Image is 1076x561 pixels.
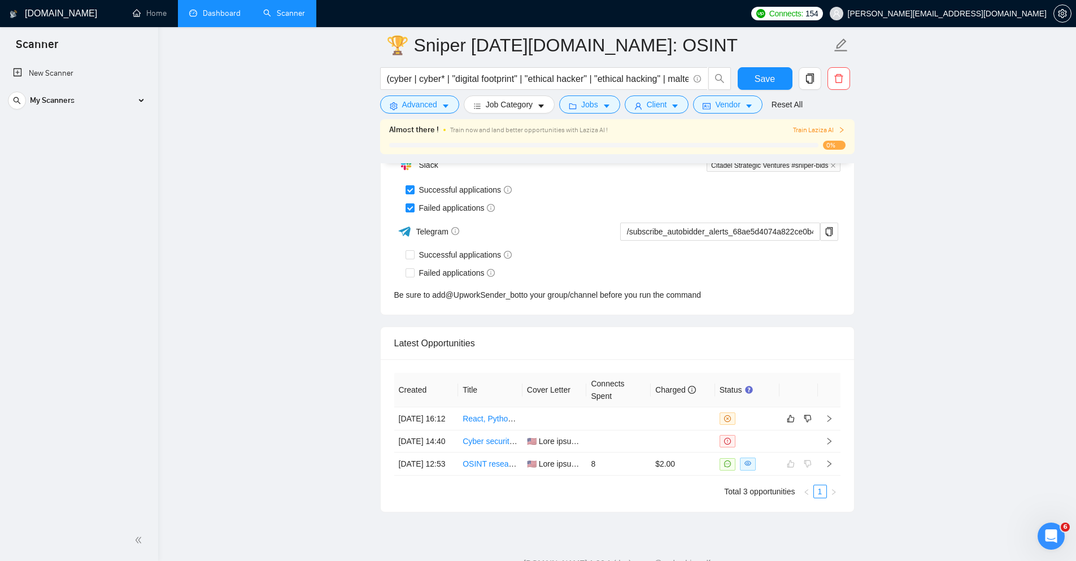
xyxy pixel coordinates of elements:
[724,438,731,445] span: exclamation-circle
[450,126,608,134] span: Train now and land better opportunities with Laziza AI !
[827,67,850,90] button: delete
[703,102,711,110] span: idcard
[522,373,587,407] th: Cover Letter
[463,437,767,446] a: Cyber security engineer needed to resolve man in the middle attack on email accounts.
[504,251,512,259] span: info-circle
[4,89,154,116] li: My Scanners
[821,227,838,236] span: copy
[799,67,821,90] button: copy
[387,72,689,86] input: Search Freelance Jobs...
[451,227,459,235] span: info-circle
[834,38,848,53] span: edit
[394,289,840,301] div: Be sure to add to your group/channel before you run the command
[715,98,740,111] span: Vendor
[744,385,754,395] div: Tooltip anchor
[833,10,840,18] span: user
[473,102,481,110] span: bars
[651,453,715,476] td: $2.00
[1038,523,1065,550] iframe: Intercom live chat
[4,62,154,85] li: New Scanner
[655,385,696,394] span: Charged
[825,460,833,468] span: right
[827,485,840,498] button: right
[486,98,533,111] span: Job Category
[724,485,795,498] li: Total 3 opportunities
[784,412,798,425] button: like
[724,460,731,467] span: message
[416,227,459,236] span: Telegram
[13,62,145,85] a: New Scanner
[442,102,450,110] span: caret-down
[569,102,577,110] span: folder
[504,186,512,194] span: info-circle
[724,415,731,422] span: close-circle
[825,415,833,423] span: right
[581,98,598,111] span: Jobs
[402,98,437,111] span: Advanced
[744,460,751,467] span: eye
[830,163,836,168] span: close
[389,124,439,136] span: Almost there !
[738,67,792,90] button: Save
[394,327,840,359] div: Latest Opportunities
[390,102,398,110] span: setting
[787,414,795,423] span: like
[708,67,731,90] button: search
[772,98,803,111] a: Reset All
[756,9,765,18] img: upwork-logo.png
[799,73,821,84] span: copy
[1053,9,1071,18] a: setting
[671,102,679,110] span: caret-down
[603,102,611,110] span: caret-down
[801,412,814,425] button: dislike
[415,202,500,214] span: Failed applications
[458,430,522,453] td: Cyber security engineer needed to resolve man in the middle attack on email accounts.
[823,141,846,150] span: 0%
[647,98,667,111] span: Client
[745,102,753,110] span: caret-down
[1054,9,1071,18] span: setting
[586,373,651,407] th: Connects Spent
[827,485,840,498] li: Next Page
[694,75,701,82] span: info-circle
[487,204,495,212] span: info-circle
[634,102,642,110] span: user
[8,92,26,110] button: search
[419,160,438,169] span: Slack
[693,95,762,114] button: idcardVendorcaret-down
[709,73,730,84] span: search
[415,184,517,196] span: Successful applications
[189,8,241,18] a: dashboardDashboard
[446,289,521,301] a: @UpworkSender_bot
[463,459,520,468] a: OSINT research
[586,453,651,476] td: 8
[1061,523,1070,532] span: 6
[830,489,837,495] span: right
[458,407,522,430] td: React, Python, and Django expert needed, understanding of basic cybersecurity required.
[134,534,146,546] span: double-left
[755,72,775,86] span: Save
[625,95,689,114] button: userClientcaret-down
[386,31,831,59] input: Scanner name...
[715,373,779,407] th: Status
[805,7,818,20] span: 154
[793,125,845,136] button: Train Laziza AI
[838,127,845,133] span: right
[803,489,810,495] span: left
[1053,5,1071,23] button: setting
[537,102,545,110] span: caret-down
[458,373,522,407] th: Title
[415,267,500,279] span: Failed applications
[394,453,459,476] td: [DATE] 12:53
[804,414,812,423] span: dislike
[415,249,517,261] span: Successful applications
[559,95,620,114] button: folderJobscaret-down
[30,89,75,112] span: My Scanners
[707,159,840,172] span: Citadel Strategic Ventures #sniper-bids
[814,485,826,498] a: 1
[395,154,417,176] img: hpQkSZIkSZIkSZIkSZIkSZIkSZIkSZIkSZIkSZIkSZIkSZIkSZIkSZIkSZIkSZIkSZIkSZIkSZIkSZIkSZIkSZIkSZIkSZIkS...
[769,7,803,20] span: Connects:
[820,223,838,241] button: copy
[394,373,459,407] th: Created
[458,453,522,476] td: OSINT research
